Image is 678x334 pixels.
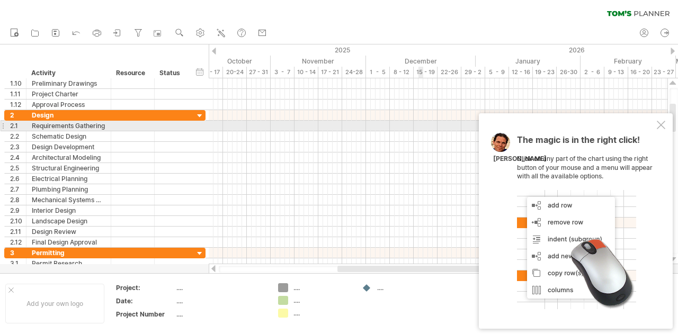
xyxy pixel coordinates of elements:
[10,78,26,88] div: 1.10
[32,152,105,163] div: Architectural Modeling
[116,68,148,78] div: Resource
[271,67,295,78] div: 3 - 7
[10,205,26,215] div: 2.9
[176,310,265,319] div: ....
[116,310,174,319] div: Project Number
[10,89,26,99] div: 1.11
[10,163,26,173] div: 2.5
[342,67,366,78] div: 24-28
[10,184,26,194] div: 2.7
[557,67,581,78] div: 26-30
[493,155,547,164] div: [PERSON_NAME]
[366,56,476,67] div: December 2025
[366,67,390,78] div: 1 - 5
[581,67,604,78] div: 2 - 6
[10,195,26,205] div: 2.8
[116,283,174,292] div: Project:
[10,237,26,247] div: 2.12
[161,56,271,67] div: October 2025
[10,121,26,131] div: 2.1
[32,195,105,205] div: Mechanical Systems Design
[377,283,435,292] div: ....
[390,67,414,78] div: 8 - 12
[247,67,271,78] div: 27 - 31
[32,100,105,110] div: Approval Process
[32,78,105,88] div: Preliminary Drawings
[318,67,342,78] div: 17 - 21
[159,68,183,78] div: Status
[32,184,105,194] div: Plumbing Planning
[10,110,26,120] div: 2
[485,67,509,78] div: 5 - 9
[5,284,104,323] div: Add your own logo
[32,227,105,237] div: Design Review
[293,296,351,305] div: ....
[32,248,105,258] div: Permitting
[438,67,461,78] div: 22-26
[32,237,105,247] div: Final Design Approval
[461,67,485,78] div: 29 - 2
[517,134,640,150] span: The magic is in the right click!
[293,283,351,292] div: ....
[32,174,105,184] div: Electrical Planning
[652,67,676,78] div: 23 - 27
[509,67,533,78] div: 12 - 16
[32,258,105,268] div: Permit Research
[32,216,105,226] div: Landscape Design
[116,296,174,305] div: Date:
[32,131,105,141] div: Schematic Design
[10,216,26,226] div: 2.10
[604,67,628,78] div: 9 - 13
[476,56,581,67] div: January 2026
[10,152,26,163] div: 2.4
[199,67,223,78] div: 13 - 17
[10,258,26,268] div: 3.1
[533,67,557,78] div: 19 - 23
[32,89,105,99] div: Project Charter
[32,205,105,215] div: Interior Design
[517,136,655,309] div: Click on any part of the chart using the right button of your mouse and a menu will appear with a...
[628,67,652,78] div: 16 - 20
[295,67,318,78] div: 10 - 14
[32,163,105,173] div: Structural Engineering
[271,56,366,67] div: November 2025
[414,67,438,78] div: 15 - 19
[176,296,265,305] div: ....
[10,174,26,184] div: 2.6
[293,309,351,318] div: ....
[581,56,676,67] div: February 2026
[32,110,105,120] div: Design
[10,142,26,152] div: 2.3
[31,68,105,78] div: Activity
[10,131,26,141] div: 2.2
[10,248,26,258] div: 3
[223,67,247,78] div: 20-24
[176,283,265,292] div: ....
[32,142,105,152] div: Design Development
[32,121,105,131] div: Requirements Gathering
[10,100,26,110] div: 1.12
[10,227,26,237] div: 2.11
